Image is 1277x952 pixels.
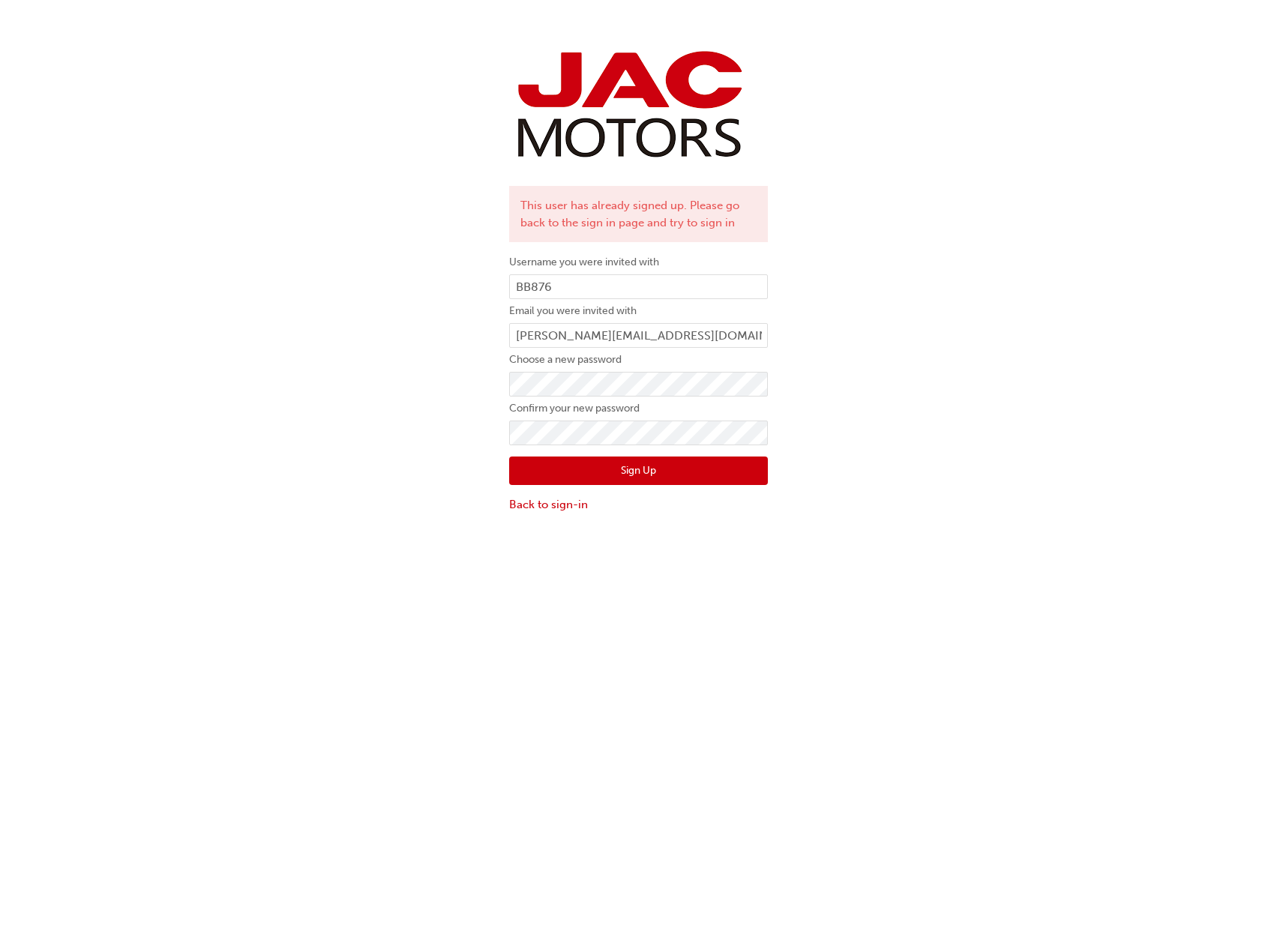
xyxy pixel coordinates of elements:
label: Choose a new password [509,351,768,369]
img: jac-portal [509,45,748,163]
button: Sign Up [509,457,768,485]
div: This user has already signed up. Please go back to the sign in page and try to sign in [509,186,768,242]
input: Username [509,274,768,300]
a: Back to sign-in [509,496,768,513]
label: Username you were invited with [509,253,768,271]
label: Email you were invited with [509,302,768,320]
label: Confirm your new password [509,400,768,418]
